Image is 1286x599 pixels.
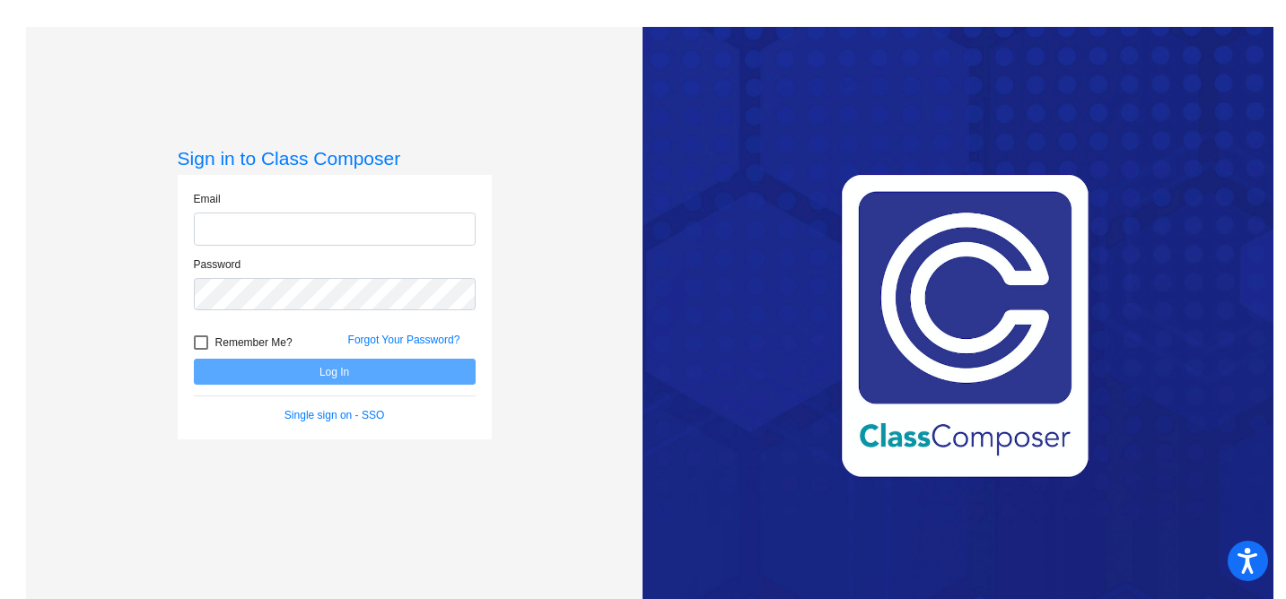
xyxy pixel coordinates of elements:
[178,147,492,169] h3: Sign in to Class Composer
[194,256,241,273] label: Password
[194,191,221,207] label: Email
[348,334,460,346] a: Forgot Your Password?
[215,332,293,353] span: Remember Me?
[194,359,476,385] button: Log In
[284,409,384,421] a: Single sign on - SSO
